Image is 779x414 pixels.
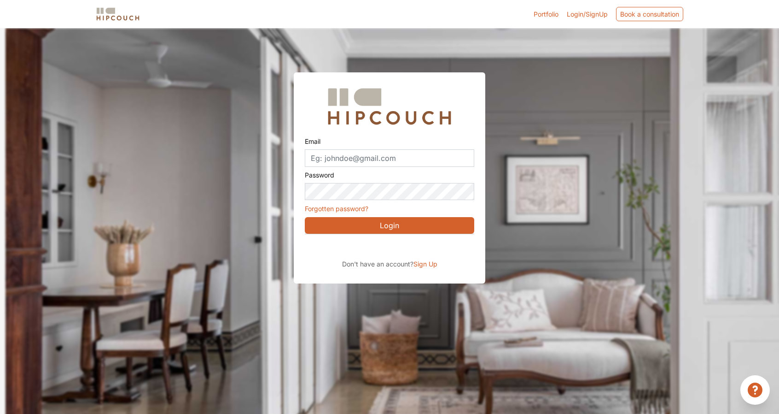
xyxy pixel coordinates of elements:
img: logo-horizontal.svg [95,6,141,22]
span: Don't have an account? [342,260,413,268]
span: Login/SignUp [567,10,608,18]
a: Forgotten password? [305,205,368,213]
img: Hipcouch Logo [323,83,456,130]
button: Login [305,217,474,234]
label: Password [305,167,334,183]
label: Email [305,133,320,149]
input: Eg: johndoe@gmail.com [305,149,474,167]
span: Sign Up [413,260,437,268]
div: Book a consultation [616,7,683,21]
a: Portfolio [534,9,558,19]
span: logo-horizontal.svg [95,4,141,24]
iframe: Sign in with Google Button [300,237,478,257]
